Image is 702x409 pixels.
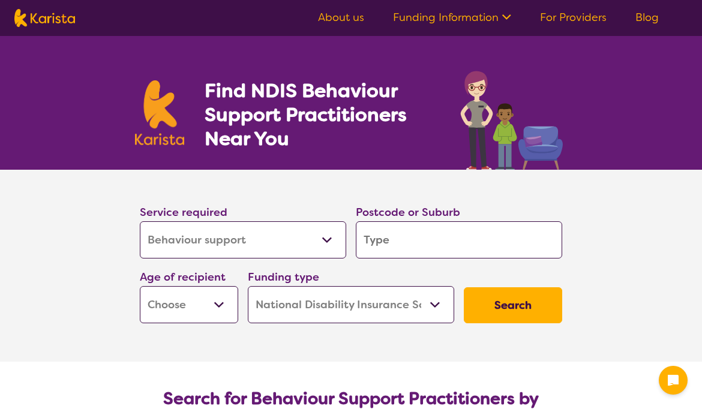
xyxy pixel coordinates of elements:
[205,79,437,151] h1: Find NDIS Behaviour Support Practitioners Near You
[140,205,227,219] label: Service required
[540,10,607,25] a: For Providers
[464,287,562,323] button: Search
[248,270,319,284] label: Funding type
[393,10,511,25] a: Funding Information
[635,10,659,25] a: Blog
[140,270,226,284] label: Age of recipient
[457,65,567,170] img: behaviour-support
[135,80,184,145] img: Karista logo
[14,9,75,27] img: Karista logo
[356,221,562,258] input: Type
[356,205,460,219] label: Postcode or Suburb
[318,10,364,25] a: About us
